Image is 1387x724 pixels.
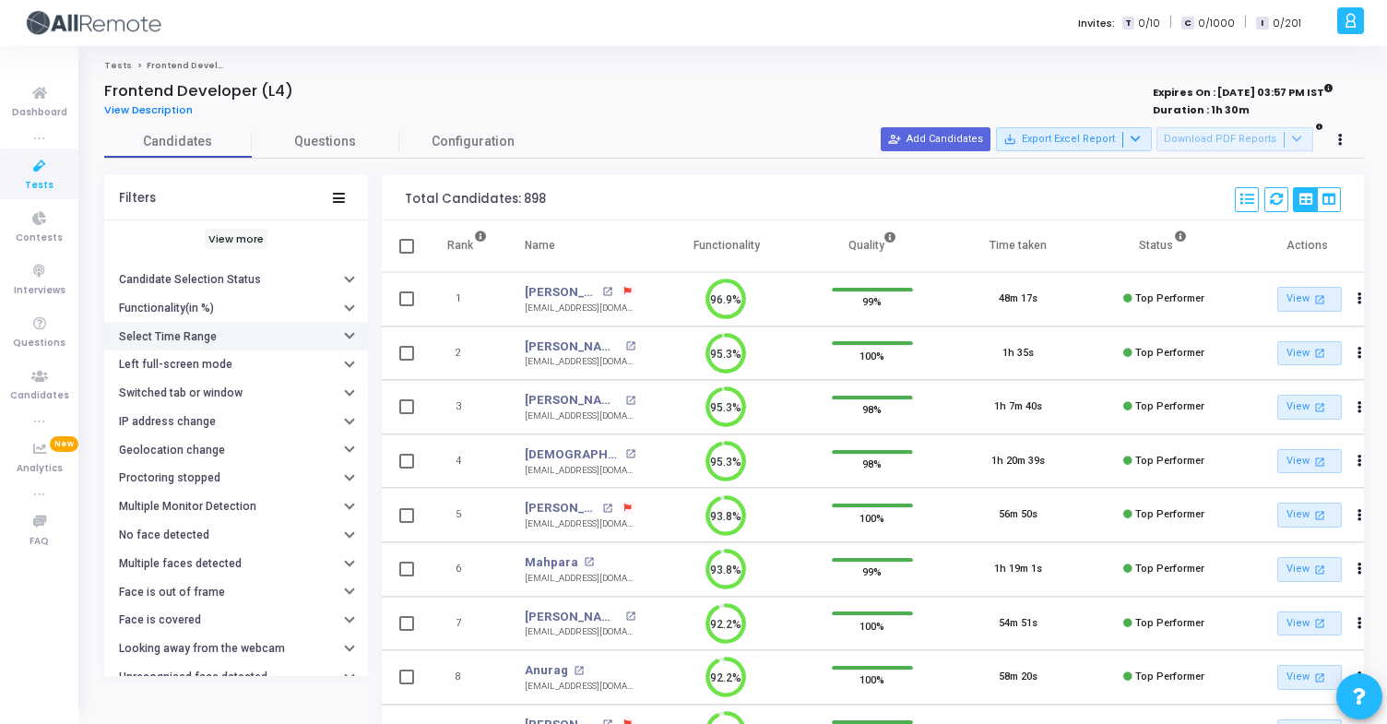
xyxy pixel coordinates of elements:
span: 100% [859,508,884,527]
span: Questions [252,132,399,151]
button: Left full-screen mode [104,350,368,379]
td: 6 [428,542,506,597]
a: [PERSON_NAME] [525,283,597,302]
h6: Unrecognised face detected [119,671,267,684]
button: Proctoring stopped [104,464,368,493]
h6: Multiple Monitor Detection [119,500,256,514]
button: Actions [1346,287,1372,313]
span: C [1181,17,1193,30]
mat-icon: open_in_new [1311,291,1327,307]
div: 1h 7m 40s [994,399,1042,415]
span: | [1244,13,1247,32]
span: Top Performer [1135,617,1204,629]
span: I [1256,17,1268,30]
h6: Proctoring stopped [119,471,220,485]
span: 98% [862,455,882,473]
mat-icon: open_in_new [1311,454,1327,469]
mat-icon: open_in_new [1311,562,1327,577]
th: Status [1091,220,1237,272]
mat-icon: save_alt [1003,133,1016,146]
span: Top Performer [1135,563,1204,575]
a: [DEMOGRAPHIC_DATA] [525,445,620,464]
span: Questions [13,336,65,351]
a: [PERSON_NAME] [525,338,620,356]
label: Invites: [1078,16,1115,31]
span: | [1169,13,1172,32]
div: [EMAIL_ADDRESS][DOMAIN_NAME] [525,572,635,586]
div: Name [525,235,555,255]
button: Geolocation change [104,436,368,465]
h6: Multiple faces detected [119,557,242,571]
button: Export Excel Report [996,127,1152,151]
th: Rank [428,220,506,272]
h6: No face detected [119,528,209,542]
div: [EMAIL_ADDRESS][DOMAIN_NAME] [525,355,635,369]
button: Functionality(in %) [104,294,368,323]
span: Interviews [14,283,65,299]
button: Multiple Monitor Detection [104,493,368,521]
button: Face is covered [104,606,368,635]
div: Time taken [990,235,1047,255]
strong: Expires On : [DATE] 03:57 PM IST [1153,80,1334,101]
button: Download PDF Reports [1156,127,1313,151]
div: 56m 50s [999,507,1037,523]
a: View [1277,395,1342,420]
span: Top Performer [1135,671,1204,682]
div: 1h 20m 39s [991,454,1045,469]
h6: IP address change [119,415,216,429]
div: [EMAIL_ADDRESS][DOMAIN_NAME] [525,302,635,315]
mat-icon: open_in_new [1311,507,1327,523]
button: Actions [1346,611,1372,636]
span: New [50,436,78,452]
img: logo [23,5,161,42]
h6: Select Time Range [119,330,217,344]
a: View [1277,503,1342,528]
mat-icon: open_in_new [625,449,635,459]
button: Actions [1346,340,1372,366]
td: 5 [428,488,506,542]
mat-icon: open_in_new [625,396,635,406]
span: 99% [862,292,882,311]
td: 1 [428,272,506,326]
button: Actions [1346,557,1372,583]
span: Dashboard [12,105,67,121]
div: 48m 17s [999,291,1037,307]
mat-icon: open_in_new [584,557,594,567]
span: Contests [16,231,63,246]
button: Actions [1346,503,1372,528]
span: Candidates [10,388,69,404]
button: Actions [1346,665,1372,691]
mat-icon: open_in_new [602,287,612,297]
a: View Description [104,104,207,116]
h6: Functionality(in %) [119,302,214,315]
h6: Geolocation change [119,444,225,457]
div: [EMAIL_ADDRESS][DOMAIN_NAME] [525,517,635,531]
button: Select Time Range [104,322,368,350]
span: 100% [859,616,884,635]
button: Unrecognised face detected [104,663,368,692]
a: Tests [104,60,132,71]
h6: Switched tab or window [119,386,243,400]
mat-icon: open_in_new [1311,399,1327,415]
a: View [1277,341,1342,366]
div: 1h 19m 1s [994,562,1042,577]
th: Actions [1237,220,1382,272]
a: Anurag [525,661,568,680]
mat-icon: open_in_new [625,611,635,622]
button: Looking away from the webcam [104,635,368,663]
span: Top Performer [1135,400,1204,412]
button: Actions [1346,448,1372,474]
button: Actions [1346,395,1372,421]
h6: Face is out of frame [119,586,225,599]
span: 0/1000 [1198,16,1235,31]
a: View [1277,611,1342,636]
a: [PERSON_NAME] [525,391,620,409]
span: Top Performer [1135,508,1204,520]
a: View [1277,665,1342,690]
a: Mahpara [525,553,578,572]
span: Tests [25,178,53,194]
span: Candidates [104,132,252,151]
h4: Frontend Developer (L4) [104,82,293,101]
span: Top Performer [1135,455,1204,467]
